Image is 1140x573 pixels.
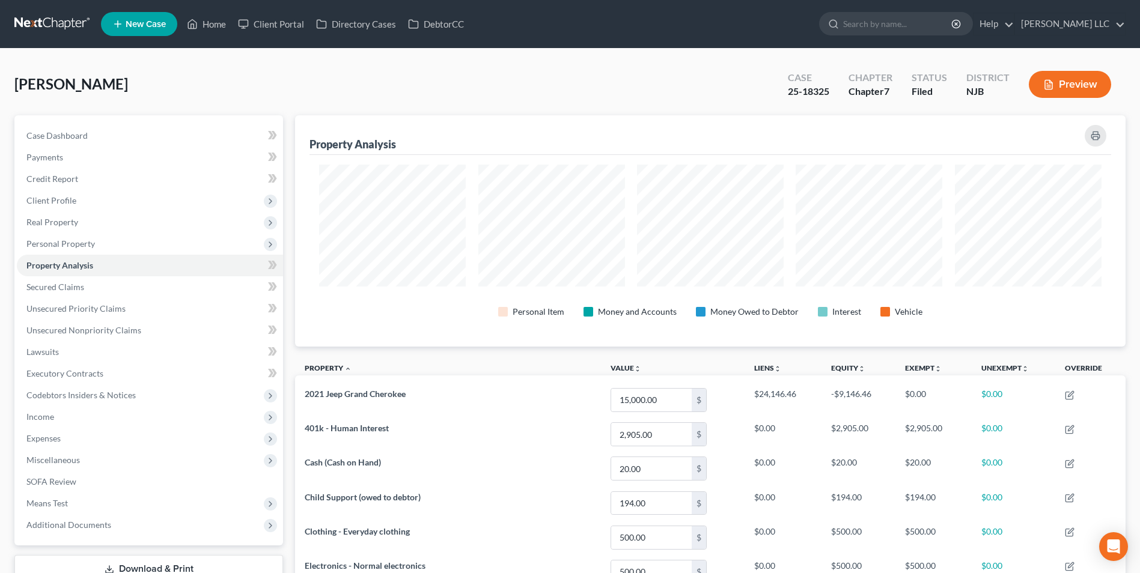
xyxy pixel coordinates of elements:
input: 0.00 [611,457,692,480]
a: Case Dashboard [17,125,283,147]
a: Help [974,13,1014,35]
div: Interest [832,306,861,318]
div: NJB [966,85,1010,99]
span: Additional Documents [26,520,111,530]
div: District [966,71,1010,85]
span: Payments [26,152,63,162]
td: $0.00 [972,417,1055,452]
a: Property Analysis [17,255,283,276]
i: unfold_more [774,365,781,372]
i: unfold_more [634,365,641,372]
td: $500.00 [821,520,895,554]
a: Valueunfold_more [611,363,641,372]
span: Cash (Cash on Hand) [305,457,381,467]
a: SOFA Review [17,471,283,493]
td: $194.00 [895,486,972,520]
input: Search by name... [843,13,953,35]
td: $0.00 [745,486,821,520]
a: Client Portal [232,13,310,35]
a: [PERSON_NAME] LLC [1015,13,1125,35]
a: Directory Cases [310,13,402,35]
a: DebtorCC [402,13,470,35]
span: 401k - Human Interest [305,423,389,433]
td: $0.00 [895,383,972,417]
span: Income [26,411,54,422]
div: Filed [912,85,947,99]
div: $ [692,457,706,480]
span: Personal Property [26,238,95,249]
span: 7 [884,85,889,97]
i: unfold_more [1022,365,1029,372]
a: Equityunfold_more [831,363,865,372]
span: Case Dashboard [26,130,88,141]
span: 2021 Jeep Grand Cherokee [305,389,406,399]
button: Preview [1029,71,1111,98]
div: $ [692,526,706,549]
td: $0.00 [972,486,1055,520]
span: Means Test [26,498,68,508]
input: 0.00 [611,526,692,549]
a: Secured Claims [17,276,283,298]
a: Unsecured Nonpriority Claims [17,320,283,341]
span: Lawsuits [26,347,59,357]
input: 0.00 [611,492,692,515]
td: -$9,146.46 [821,383,895,417]
td: $0.00 [745,452,821,486]
span: Child Support (owed to debtor) [305,492,421,502]
a: Liensunfold_more [754,363,781,372]
div: 25-18325 [788,85,829,99]
td: $20.00 [895,452,972,486]
span: Secured Claims [26,282,84,292]
a: Payments [17,147,283,168]
div: $ [692,389,706,411]
input: 0.00 [611,389,692,411]
div: Money and Accounts [598,306,677,318]
td: $0.00 [972,452,1055,486]
th: Override [1055,356,1126,383]
i: expand_less [344,365,352,372]
td: $2,905.00 [895,417,972,452]
div: Chapter [849,85,892,99]
div: Property Analysis [309,137,396,151]
div: $ [692,423,706,446]
td: $0.00 [745,520,821,554]
span: SOFA Review [26,476,76,487]
td: $0.00 [972,383,1055,417]
td: $194.00 [821,486,895,520]
a: Lawsuits [17,341,283,363]
a: Unsecured Priority Claims [17,298,283,320]
td: $0.00 [972,520,1055,554]
div: $ [692,492,706,515]
span: Executory Contracts [26,368,103,378]
div: Open Intercom Messenger [1099,532,1128,561]
span: Clothing - Everyday clothing [305,526,410,536]
a: Unexemptunfold_more [981,363,1029,372]
td: $500.00 [895,520,972,554]
input: 0.00 [611,423,692,446]
span: Codebtors Insiders & Notices [26,390,136,400]
div: Vehicle [895,306,922,318]
span: Credit Report [26,174,78,184]
div: Case [788,71,829,85]
td: $20.00 [821,452,895,486]
span: Expenses [26,433,61,443]
span: Unsecured Nonpriority Claims [26,325,141,335]
i: unfold_more [934,365,942,372]
td: $0.00 [745,417,821,452]
span: Real Property [26,217,78,227]
span: Miscellaneous [26,455,80,465]
a: Property expand_less [305,363,352,372]
a: Credit Report [17,168,283,190]
a: Home [181,13,232,35]
span: Unsecured Priority Claims [26,303,126,314]
a: Executory Contracts [17,363,283,384]
div: Personal Item [513,306,564,318]
div: Status [912,71,947,85]
span: Electronics - Normal electronics [305,560,425,571]
td: $2,905.00 [821,417,895,452]
div: Chapter [849,71,892,85]
span: [PERSON_NAME] [14,75,128,92]
span: Client Profile [26,195,76,205]
td: $24,146.46 [745,383,821,417]
span: Property Analysis [26,260,93,270]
